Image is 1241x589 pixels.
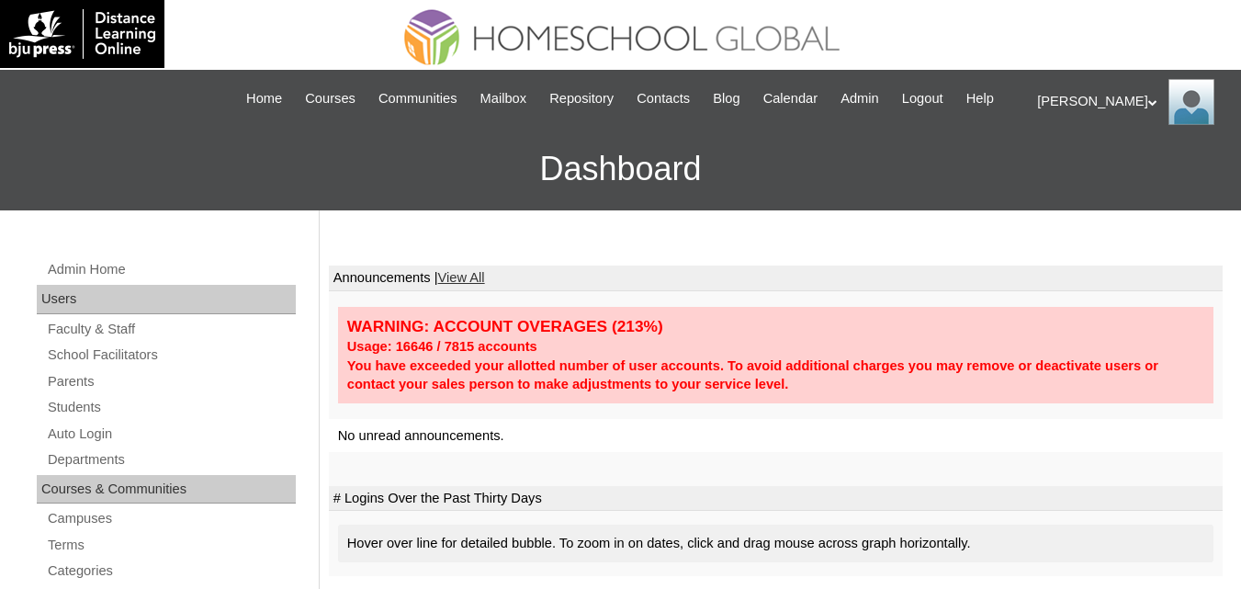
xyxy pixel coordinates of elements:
[549,88,614,109] span: Repository
[329,266,1223,291] td: Announcements |
[46,448,296,471] a: Departments
[329,486,1223,512] td: # Logins Over the Past Thirty Days
[480,88,527,109] span: Mailbox
[296,88,365,109] a: Courses
[9,9,155,59] img: logo-white.png
[9,128,1232,210] h3: Dashboard
[347,357,1204,394] div: You have exceeded your allotted number of user accounts. To avoid additional charges you may remo...
[37,285,296,314] div: Users
[46,396,296,419] a: Students
[1168,79,1214,125] img: Ariane Ebuen
[237,88,291,109] a: Home
[46,560,296,583] a: Categories
[46,258,296,281] a: Admin Home
[893,88,953,109] a: Logout
[704,88,749,109] a: Blog
[763,88,818,109] span: Calendar
[627,88,699,109] a: Contacts
[347,339,537,354] strong: Usage: 16646 / 7815 accounts
[713,88,739,109] span: Blog
[637,88,690,109] span: Contacts
[46,370,296,393] a: Parents
[540,88,623,109] a: Repository
[1037,79,1223,125] div: [PERSON_NAME]
[46,318,296,341] a: Faculty & Staff
[338,525,1213,562] div: Hover over line for detailed bubble. To zoom in on dates, click and drag mouse across graph horiz...
[46,344,296,367] a: School Facilitators
[369,88,467,109] a: Communities
[378,88,457,109] span: Communities
[471,88,536,109] a: Mailbox
[305,88,355,109] span: Courses
[754,88,827,109] a: Calendar
[46,423,296,446] a: Auto Login
[840,88,879,109] span: Admin
[246,88,282,109] span: Home
[966,88,994,109] span: Help
[438,270,485,285] a: View All
[46,534,296,557] a: Terms
[37,475,296,504] div: Courses & Communities
[831,88,888,109] a: Admin
[347,316,1204,337] div: WARNING: ACCOUNT OVERAGES (213%)
[957,88,1003,109] a: Help
[46,507,296,530] a: Campuses
[329,419,1223,453] td: No unread announcements.
[902,88,943,109] span: Logout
